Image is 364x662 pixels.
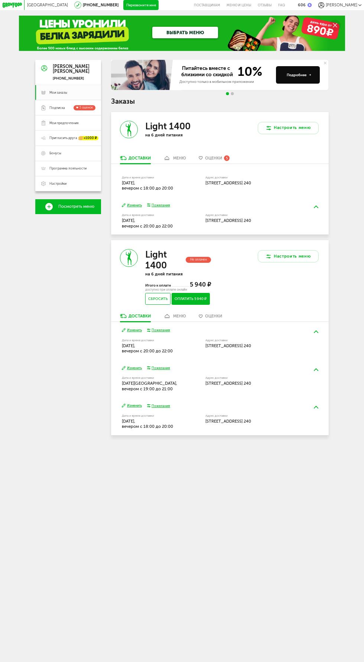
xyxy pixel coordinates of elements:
a: Доставки [117,313,153,322]
label: Адрес доставки [205,414,300,417]
span: Мои предпочтения [49,121,78,125]
a: [PHONE_NUMBER] [83,3,118,7]
div: [PHONE_NUMBER] [53,76,90,81]
span: 5 оценок [79,106,93,109]
span: Подписка [49,106,65,110]
div: Подробнее [287,72,311,78]
a: ВЫБРАТЬ МЕНЮ [152,27,218,38]
button: Оплатить 5 940 ₽ [172,293,210,305]
label: Дата и время доставки [122,214,180,216]
div: Пожелания [152,404,170,408]
span: Мои заказы [49,90,67,95]
button: Изменить [122,203,142,208]
span: [GEOGRAPHIC_DATA] [27,3,68,7]
div: Доступно только в мобильном приложении [179,79,272,84]
a: Подписка 5 оценок [35,100,101,115]
div: Пожелания [152,328,170,332]
span: Бонусы [49,151,61,155]
span: [STREET_ADDRESS] 240 [205,343,251,348]
button: Сбросить [145,293,170,305]
button: Настроить меню [258,122,318,134]
span: [DATE][GEOGRAPHIC_DATA], вечером c 19:00 до 21:00 [122,381,177,391]
span: Питайтесь вместе с близкими со скидкой [179,65,234,78]
span: [STREET_ADDRESS] 240 [205,218,251,223]
div: доступно при оплате онлайн [145,288,211,291]
label: Дата и время доставки [122,339,180,342]
div: 5 [224,155,230,161]
span: Итого к оплате [145,283,172,287]
a: Настройки [35,176,101,191]
label: Адрес доставки [205,339,300,342]
a: Мои предпочтения [35,115,101,130]
span: [STREET_ADDRESS] 240 [205,381,251,386]
button: Изменить [122,366,142,371]
a: Посмотреть меню [35,199,101,214]
label: Дата и время доставки [122,414,180,417]
span: Посмотреть меню [58,204,94,209]
button: Настроить меню [258,250,318,262]
span: 10% [234,65,262,78]
span: Оценки [205,314,222,319]
span: [DATE], вечером c 20:00 до 22:00 [122,218,173,229]
a: Пригласить друга +1000 ₽ [35,130,101,146]
span: 5 940 ₽ [190,281,211,288]
img: arrow-up-green.5eb5f82.svg [314,406,318,408]
label: Дата и время доставки [122,377,180,379]
span: [PERSON_NAME] [326,3,357,7]
div: 606 [298,3,306,7]
span: [STREET_ADDRESS] 240 [205,419,251,424]
div: +1000 ₽ [79,136,99,141]
img: family-banner.579af9d.jpg [111,60,174,90]
img: arrow-up-green.5eb5f82.svg [314,330,318,333]
div: меню [173,314,186,319]
p: на 6 дней питания [145,133,211,138]
button: Изменить [122,328,142,333]
img: bonus_b.cdccf46.png [308,3,312,7]
span: Оценки [205,156,222,161]
span: [DATE], вечером c 20:00 до 22:00 [122,343,173,354]
div: Пожелания [152,203,170,207]
div: Доставки [129,156,151,161]
span: Go to slide 1 [226,92,229,95]
h3: Light 1400 [145,121,191,132]
label: Адрес доставки [205,214,300,216]
a: меню [161,155,189,164]
a: Бонусы [35,146,101,161]
button: Подробнее [276,66,320,84]
button: Пожелания [147,328,170,332]
div: меню [173,156,186,161]
span: [DATE], вечером c 18:00 до 20:00 [122,419,173,429]
h3: Light 1400 [145,249,185,271]
span: [DATE], вечером c 18:00 до 20:00 [122,180,173,191]
a: Доставки [117,155,153,164]
button: Пожелания [147,203,170,207]
span: Настройки [49,181,66,186]
a: меню [161,313,189,322]
div: Не оплачен [186,257,211,263]
img: arrow-up-green.5eb5f82.svg [314,206,318,208]
img: arrow-up-green.5eb5f82.svg [314,368,318,371]
label: Дата и время доставки [122,176,180,179]
div: Доставки [129,314,151,319]
button: Пожелания [147,404,170,408]
p: на 6 дней питания [145,272,211,277]
div: Пожелания [152,366,170,370]
div: [PERSON_NAME] [PERSON_NAME] [53,64,90,74]
button: Пожелания [147,366,170,370]
a: Мои заказы [35,85,101,100]
h1: Заказы [111,98,328,105]
a: Программа лояльности [35,161,101,176]
a: Оценки [196,313,225,322]
span: Пригласить друга [49,136,77,140]
label: Адрес доставки [205,176,300,179]
span: Программа лояльности [49,166,87,171]
a: Оценки 5 [196,155,232,164]
label: Адрес доставки [205,377,300,379]
span: [STREET_ADDRESS] 240 [205,180,251,185]
button: Изменить [122,403,142,408]
span: Go to slide 2 [231,92,234,95]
